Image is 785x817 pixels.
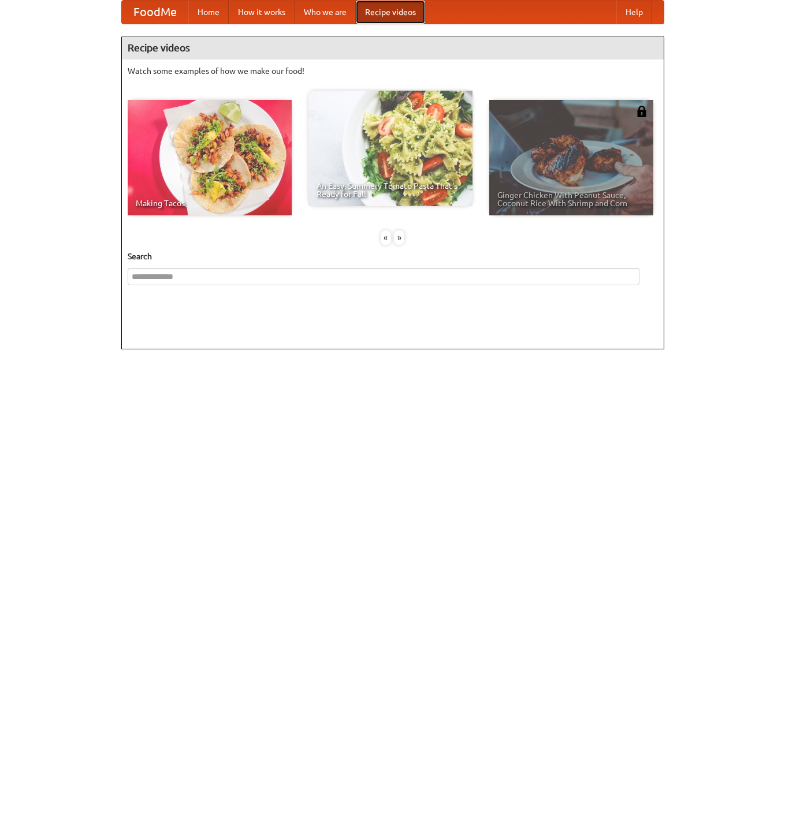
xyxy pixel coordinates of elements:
a: Home [188,1,229,24]
div: « [381,230,391,245]
a: Who we are [295,1,356,24]
a: Making Tacos [128,100,292,215]
a: Recipe videos [356,1,425,24]
span: Making Tacos [136,199,284,207]
h5: Search [128,251,658,262]
a: FoodMe [122,1,188,24]
a: How it works [229,1,295,24]
span: An Easy, Summery Tomato Pasta That's Ready for Fall [317,182,464,198]
a: An Easy, Summery Tomato Pasta That's Ready for Fall [308,91,473,206]
h4: Recipe videos [122,36,664,59]
img: 483408.png [636,106,648,117]
a: Help [616,1,652,24]
div: » [394,230,404,245]
p: Watch some examples of how we make our food! [128,65,658,77]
